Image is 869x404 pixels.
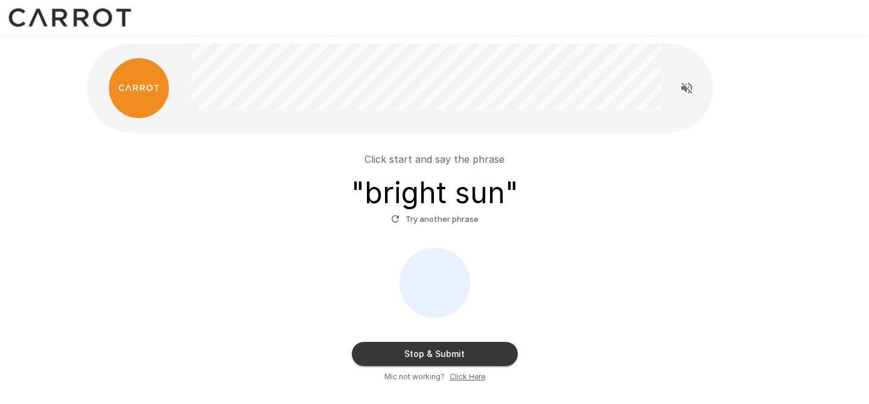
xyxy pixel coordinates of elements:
[450,372,485,381] u: Click Here
[384,371,445,383] span: Mic not working?
[351,176,518,210] h3: " bright sun "
[364,152,505,166] p: Click start and say the phrase
[388,210,482,229] button: Try another phrase
[109,58,169,118] img: carrot_logo.png
[675,76,699,100] button: Read questions aloud
[352,342,518,366] button: Stop & Submit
